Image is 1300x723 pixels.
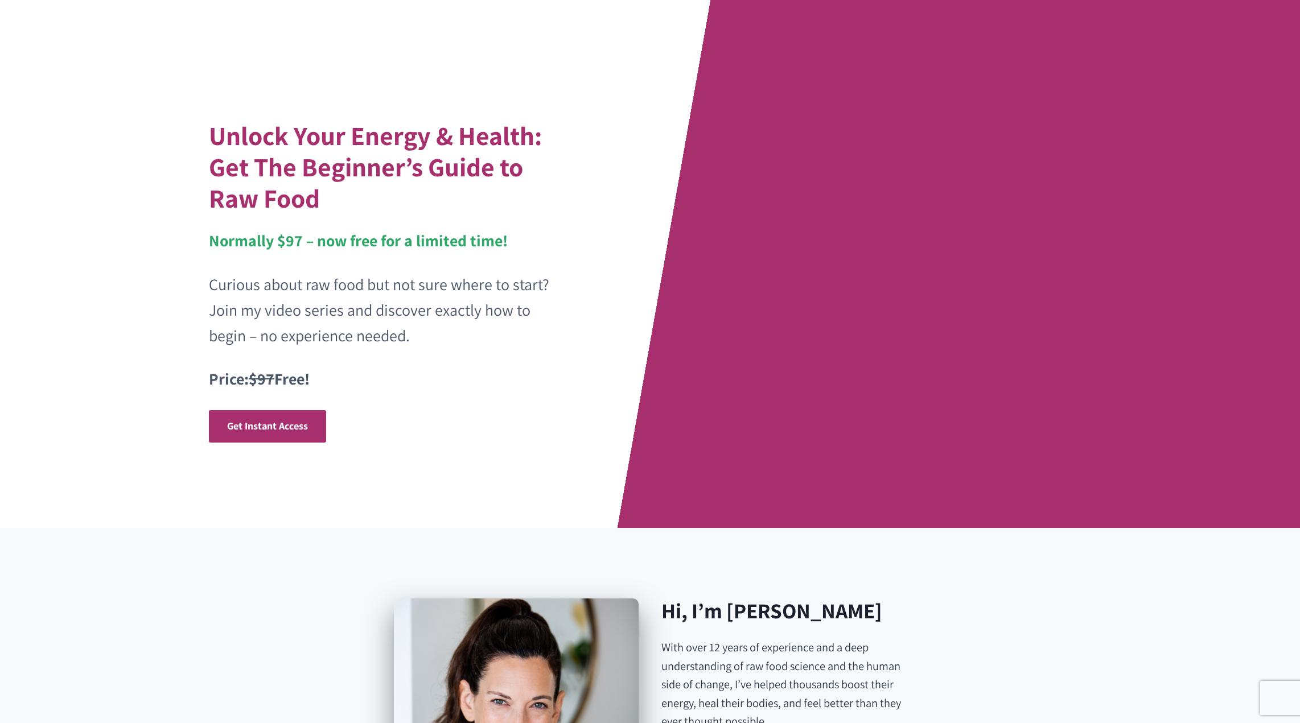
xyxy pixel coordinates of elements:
span: Get Instant Access [227,419,308,432]
h2: Hi, I’m [PERSON_NAME] [661,598,906,624]
strong: Price: Free! [209,368,310,389]
a: Get Instant Access [209,410,326,443]
p: Curious about raw food but not sure where to start? Join my video series and discover exactly how... [209,272,553,348]
s: $97 [249,368,274,389]
h1: Unlock Your Energy & Health: Get The Beginner’s Guide to Raw Food [209,120,553,214]
strong: Normally $97 – now free for a limited time! [209,230,508,251]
